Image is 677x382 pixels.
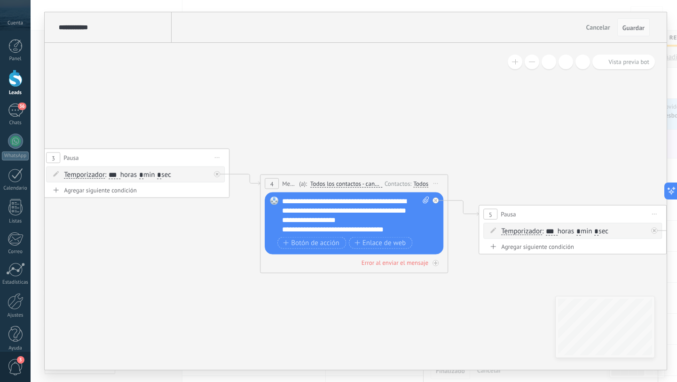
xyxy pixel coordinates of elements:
span: 3 [17,356,24,364]
span: Pausa [63,153,79,162]
div: Panel [2,56,29,62]
button: Botón de acción [277,237,346,249]
span: Vista previa bot [608,58,649,66]
span: Temporizador [501,228,542,235]
div: Error al enviar el mensaje [362,259,428,267]
div: Calendario [2,185,29,191]
span: Cancelar [586,23,610,32]
button: Vista previa bot [592,55,655,69]
span: Enlace de web [354,239,406,247]
div: Leads [2,90,29,96]
span: 5 [489,210,492,218]
div: Listas [2,218,29,224]
span: : horas min sec [105,170,171,179]
span: 4 [270,180,274,188]
span: (a): [299,179,307,188]
span: Pausa [501,210,516,219]
button: Enlace de web [349,237,412,249]
span: 3 [52,154,55,162]
span: Mensaje [282,179,297,188]
div: Correo [2,249,29,255]
div: Estadísticas [2,279,29,286]
button: Cancelar [583,20,614,34]
div: Agregar siguiente condición [483,243,662,251]
span: Cuenta [8,20,23,26]
span: : horas min sec [542,227,608,236]
span: Temporizador [64,171,105,179]
div: Todos [413,180,428,187]
div: Contactos: [385,179,413,188]
span: Todos los contactos - canales seleccionados [310,180,382,188]
span: Guardar [622,24,645,31]
div: Chats [2,120,29,126]
div: Ajustes [2,312,29,318]
div: WhatsApp [2,151,29,160]
div: Agregar siguiente condición [46,186,225,194]
span: Botón de acción [283,239,339,247]
button: Guardar [617,18,650,36]
span: 36 [18,103,26,110]
div: Ayuda [2,345,29,351]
